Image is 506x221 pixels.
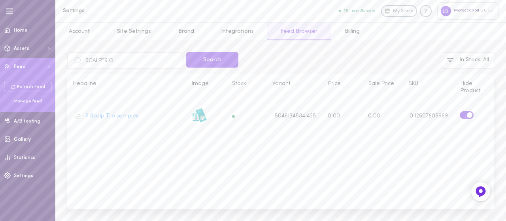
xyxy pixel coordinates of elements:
a: Integrations [208,23,267,40]
input: Search [67,52,182,69]
span: A/B testing [14,119,40,124]
a: Account [55,23,104,40]
a: Site Settings [104,23,164,40]
span: Statistics [14,155,35,160]
div: Moroccanoil UK [437,2,498,19]
button: 16 Live Assets [339,8,376,13]
a: Brand [165,23,208,40]
div: Price [322,80,363,94]
div: Variant [266,80,322,94]
a: Feed Browser [267,23,331,40]
div: Image [186,80,226,94]
span: Assets [14,46,29,51]
a: Refresh Feed [4,82,51,91]
div: Sale Price [363,80,403,94]
div: SKU [403,80,455,94]
div: Manage feed [4,98,51,105]
a: My Store [381,5,417,17]
a: 16 Live Assets [339,8,381,14]
span: 10112507805969 [408,113,448,119]
span: Settings [14,174,33,178]
button: Search [186,52,238,68]
span: 0.00 [328,113,340,119]
div: Stock [226,80,266,94]
span: My Store [393,8,413,15]
span: Home [14,28,28,33]
h1: Settings [63,8,193,14]
img: Feedback Button [475,186,487,198]
button: In Stock: All [442,52,494,69]
span: Gallery [14,137,31,142]
div: Knowledge center [420,5,432,17]
a: Billing [331,23,373,40]
span: 50461345841425 [275,113,316,120]
div: Headline [67,80,186,94]
div: Hide Product [455,80,495,94]
span: Feed [14,64,26,69]
a: ? Scalp Trio samples [85,113,138,120]
span: 0.00 [368,113,380,119]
